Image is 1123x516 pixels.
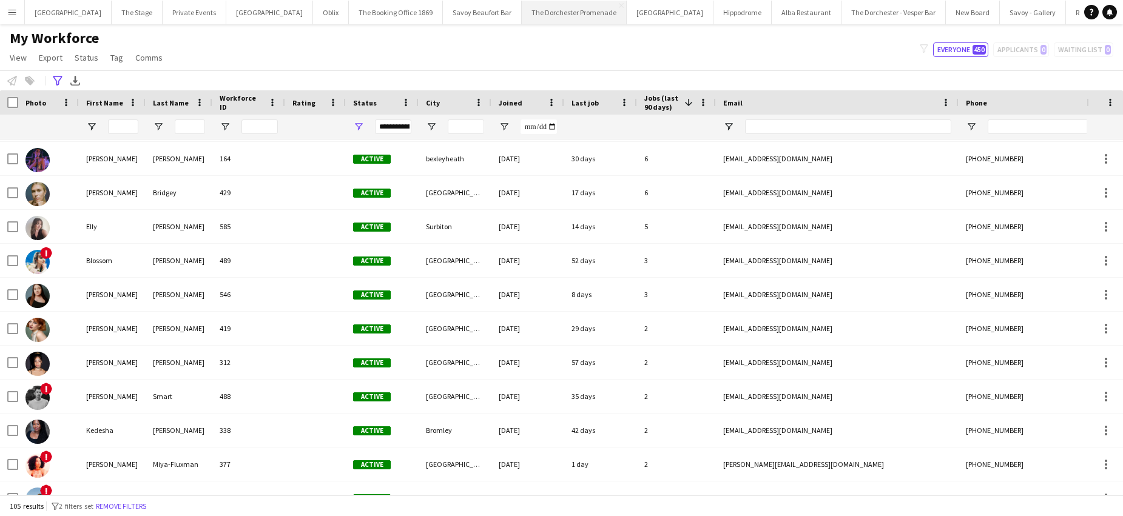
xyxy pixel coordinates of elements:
div: 546 [212,278,285,311]
span: Active [353,358,391,367]
div: [PERSON_NAME] [79,278,146,311]
div: [EMAIL_ADDRESS][DOMAIN_NAME] [716,176,959,209]
div: 377 [212,447,285,481]
div: [PERSON_NAME] [79,447,146,481]
span: Active [353,290,391,300]
span: Status [75,52,98,63]
button: Hippodrome [713,1,772,24]
div: [PERSON_NAME] [146,312,212,345]
span: 450 [973,45,986,55]
img: Kedesha Charles [25,420,50,444]
div: [GEOGRAPHIC_DATA] [419,312,491,345]
button: Open Filter Menu [966,121,977,132]
img: Harrison Smart [25,386,50,410]
div: [GEOGRAPHIC_DATA] [419,244,491,277]
div: [GEOGRAPHIC_DATA] [419,447,491,481]
span: Joined [499,98,522,107]
button: [GEOGRAPHIC_DATA] [25,1,112,24]
div: [PHONE_NUMBER] [959,414,1114,447]
a: Status [70,50,103,65]
div: [DATE] [491,346,564,379]
a: Export [34,50,67,65]
div: [GEOGRAPHIC_DATA] [419,346,491,379]
img: Zola Bridgey [25,182,50,206]
img: Alicia Corrales [25,318,50,342]
div: [PHONE_NUMBER] [959,312,1114,345]
img: Elly Grice [25,216,50,240]
div: [PERSON_NAME] [79,312,146,345]
div: [EMAIL_ADDRESS][DOMAIN_NAME] [716,210,959,243]
button: Private Events [163,1,226,24]
span: Last job [572,98,599,107]
div: 29 days [564,312,637,345]
div: 3 [637,278,716,311]
button: The Dorchester - Vesper Bar [841,1,946,24]
div: [GEOGRAPHIC_DATA] [419,278,491,311]
button: Oblix [313,1,349,24]
img: Hannah Hutton [25,284,50,308]
div: 52 days [564,244,637,277]
a: View [5,50,32,65]
img: Natalie Miya-Fluxman [25,454,50,478]
div: [DATE] [491,414,564,447]
button: The Stage [112,1,163,24]
button: New Board [946,1,1000,24]
div: 489 [212,244,285,277]
div: [EMAIL_ADDRESS][DOMAIN_NAME] [716,312,959,345]
div: Bridgey [146,176,212,209]
div: 419 [212,312,285,345]
div: [PERSON_NAME] [146,346,212,379]
span: Workforce ID [220,93,263,112]
button: [GEOGRAPHIC_DATA] [226,1,313,24]
div: [PERSON_NAME] [146,210,212,243]
span: ! [40,484,52,497]
a: Comms [130,50,167,65]
img: Celine Love Newkirk Asher [25,352,50,376]
span: Active [353,494,391,503]
div: [PHONE_NUMBER] [959,481,1114,515]
div: 6 [637,142,716,175]
div: [PERSON_NAME] [146,142,212,175]
button: [GEOGRAPHIC_DATA] [627,1,713,24]
div: 57 days [564,346,637,379]
div: 1 day [564,447,637,481]
button: The Dorchester Promenade [522,1,627,24]
div: [EMAIL_ADDRESS][DOMAIN_NAME] [716,481,959,515]
div: Miya-Fluxman [146,447,212,481]
div: [PERSON_NAME] [79,176,146,209]
div: [DATE] [491,447,564,481]
input: City Filter Input [448,119,484,134]
div: Kedesha [79,414,146,447]
div: [PHONE_NUMBER] [959,142,1114,175]
span: ! [40,383,52,395]
div: [EMAIL_ADDRESS][DOMAIN_NAME] [716,414,959,447]
button: Open Filter Menu [426,121,437,132]
span: Active [353,460,391,469]
div: [PERSON_NAME] [79,142,146,175]
div: 431 [212,481,285,515]
div: 164 [212,142,285,175]
span: Status [353,98,377,107]
img: Nicholas Harrison [25,488,50,512]
span: Active [353,155,391,164]
div: [PERSON_NAME] [79,380,146,413]
span: ! [40,451,52,463]
span: Active [353,392,391,401]
div: 585 [212,210,285,243]
button: Savoy - Gallery [1000,1,1066,24]
div: [PHONE_NUMBER] [959,278,1114,311]
div: Elly [79,210,146,243]
div: [GEOGRAPHIC_DATA] [419,176,491,209]
div: Bromley [419,414,491,447]
div: bexleyheath [419,142,491,175]
button: Alba Restaurant [772,1,841,24]
span: Active [353,256,391,266]
span: Email [723,98,743,107]
div: [DATE] [491,244,564,277]
div: [EMAIL_ADDRESS][DOMAIN_NAME] [716,346,959,379]
button: Savoy Beaufort Bar [443,1,522,24]
span: First Name [86,98,123,107]
button: Open Filter Menu [723,121,734,132]
div: 488 [212,380,285,413]
div: [PERSON_NAME] [79,346,146,379]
